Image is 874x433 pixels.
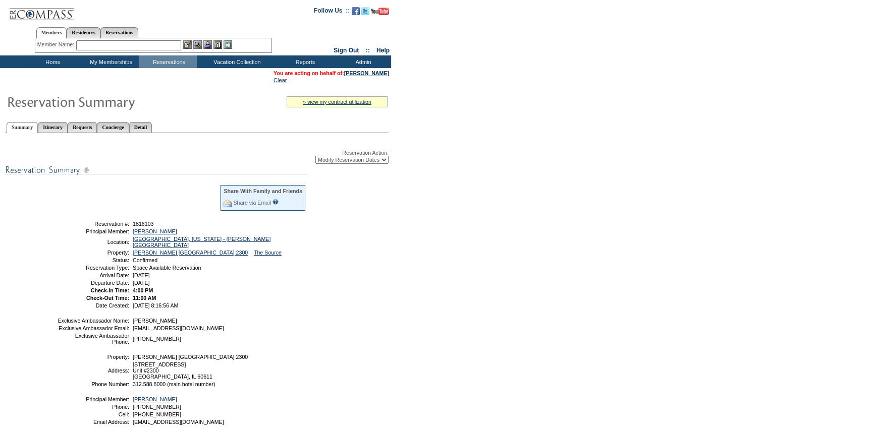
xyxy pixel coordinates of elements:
[361,7,369,15] img: Follow us on Twitter
[57,236,129,248] td: Location:
[274,70,389,76] span: You are acting on behalf of:
[57,381,129,387] td: Phone Number:
[57,228,129,234] td: Principal Member:
[57,419,129,425] td: Email Address:
[133,250,248,256] a: [PERSON_NAME] [GEOGRAPHIC_DATA] 2300
[183,40,192,49] img: b_edit.gif
[86,295,129,301] strong: Check-Out Time:
[81,55,139,68] td: My Memberships
[57,272,129,278] td: Arrival Date:
[274,77,287,83] a: Clear
[272,199,279,205] input: What is this?
[133,257,157,263] span: Confirmed
[5,164,308,176] img: subTtlResSummary.gif
[57,280,129,286] td: Departure Date:
[57,333,129,345] td: Exclusive Ambassador Phone:
[233,200,271,206] a: Share via Email
[38,122,68,133] a: Itinerary
[133,325,224,331] span: [EMAIL_ADDRESS][DOMAIN_NAME]
[133,221,154,227] span: 1816103
[57,325,129,331] td: Exclusive Ambassador Email:
[57,361,129,380] td: Address:
[67,27,100,38] a: Residences
[133,287,153,293] span: 4:00 PM
[133,336,181,342] span: [PHONE_NUMBER]
[133,404,181,410] span: [PHONE_NUMBER]
[133,411,181,417] span: [PHONE_NUMBER]
[7,122,38,133] a: Summary
[133,236,270,248] a: [GEOGRAPHIC_DATA], [US_STATE] - [PERSON_NAME][GEOGRAPHIC_DATA]
[133,272,150,278] span: [DATE]
[133,280,150,286] span: [DATE]
[133,396,177,402] a: [PERSON_NAME]
[203,40,212,49] img: Impersonate
[366,47,370,54] span: ::
[371,10,389,16] a: Subscribe to our YouTube Channel
[36,27,67,38] a: Members
[371,8,389,15] img: Subscribe to our YouTube Channel
[224,40,232,49] img: b_calculator.gif
[97,122,129,133] a: Concierge
[133,302,178,308] span: [DATE] 8:16:56 AM
[133,265,201,271] span: Space Available Reservation
[213,40,222,49] img: Reservations
[57,354,129,360] td: Property:
[193,40,202,49] img: View
[57,318,129,324] td: Exclusive Ambassador Name:
[129,122,152,133] a: Detail
[57,265,129,271] td: Reservation Type:
[23,55,81,68] td: Home
[68,122,97,133] a: Requests
[133,361,212,380] span: [STREET_ADDRESS] Unit #2300 [GEOGRAPHIC_DATA], IL 60611
[376,47,390,54] a: Help
[254,250,282,256] a: The Source
[139,55,197,68] td: Reservations
[5,150,389,164] div: Reservation Action:
[334,47,359,54] a: Sign Out
[275,55,333,68] td: Reports
[133,295,156,301] span: 11:00 AM
[100,27,138,38] a: Reservations
[224,188,302,194] div: Share With Family and Friends
[133,419,224,425] span: [EMAIL_ADDRESS][DOMAIN_NAME]
[57,302,129,308] td: Date Created:
[133,381,215,387] span: 312.588.8000 (main hotel number)
[333,55,391,68] td: Admin
[352,7,360,15] img: Become our fan on Facebook
[197,55,275,68] td: Vacation Collection
[57,221,129,227] td: Reservation #:
[37,40,76,49] div: Member Name:
[91,287,129,293] strong: Check-In Time:
[7,91,208,111] img: Reservaton Summary
[314,6,350,18] td: Follow Us ::
[303,99,371,105] a: » view my contract utilization
[57,257,129,263] td: Status:
[57,250,129,256] td: Property:
[344,70,389,76] a: [PERSON_NAME]
[133,318,177,324] span: [PERSON_NAME]
[133,354,248,360] span: [PERSON_NAME] [GEOGRAPHIC_DATA] 2300
[57,404,129,410] td: Phone:
[57,411,129,417] td: Cell:
[57,396,129,402] td: Principal Member:
[361,10,369,16] a: Follow us on Twitter
[352,10,360,16] a: Become our fan on Facebook
[133,228,177,234] a: [PERSON_NAME]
